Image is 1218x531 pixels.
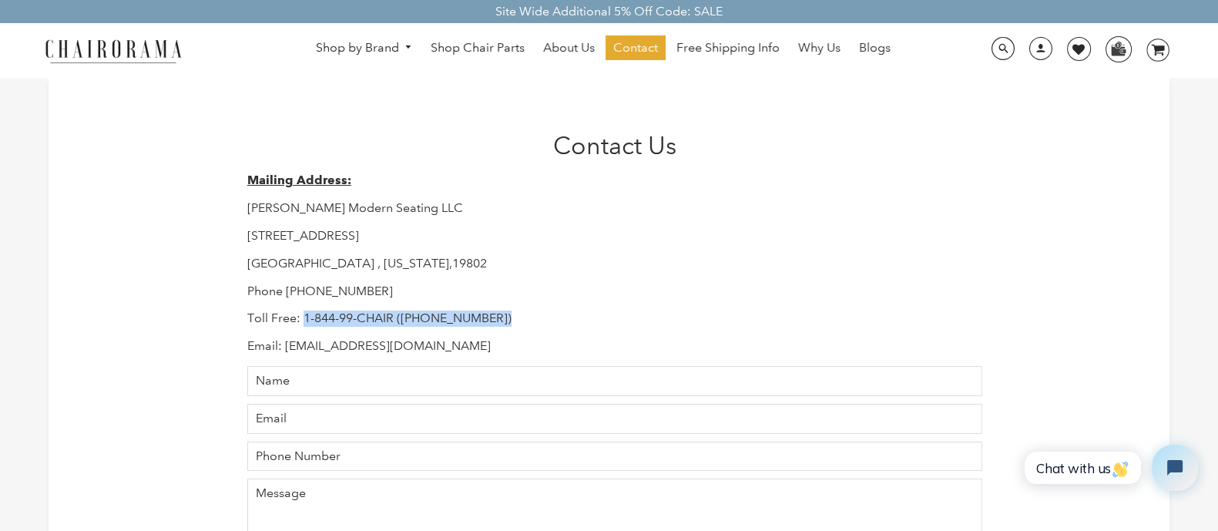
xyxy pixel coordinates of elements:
p: [GEOGRAPHIC_DATA] , [US_STATE],19802 [247,256,983,272]
a: Blogs [851,35,898,60]
input: Phone Number [247,442,983,472]
a: Free Shipping Info [669,35,787,60]
span: Free Shipping Info [676,40,780,56]
span: Why Us [798,40,841,56]
a: Shop by Brand [308,36,421,60]
a: Why Us [790,35,848,60]
input: Name [247,366,983,396]
span: About Us [543,40,595,56]
p: [STREET_ADDRESS] [247,228,983,244]
p: [PERSON_NAME] Modern Seating LLC [247,200,983,217]
span: Shop Chair Parts [431,40,525,56]
a: About Us [535,35,602,60]
p: Phone [PHONE_NUMBER] [247,284,983,300]
a: Contact [606,35,666,60]
img: chairorama [36,37,190,64]
p: Email: [EMAIL_ADDRESS][DOMAIN_NAME] [247,338,983,355]
iframe: Tidio Chat [1008,432,1211,504]
a: Shop Chair Parts [423,35,532,60]
input: Email [247,404,983,434]
p: Toll Free: 1-844-99-CHAIR ([PHONE_NUMBER]) [247,311,983,327]
h1: Contact Us [247,131,983,160]
span: Blogs [859,40,891,56]
span: Contact [613,40,658,56]
strong: Mailing Address: [247,173,351,187]
img: WhatsApp_Image_2024-07-12_at_16.23.01.webp [1106,37,1130,60]
nav: DesktopNavigation [256,35,950,64]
